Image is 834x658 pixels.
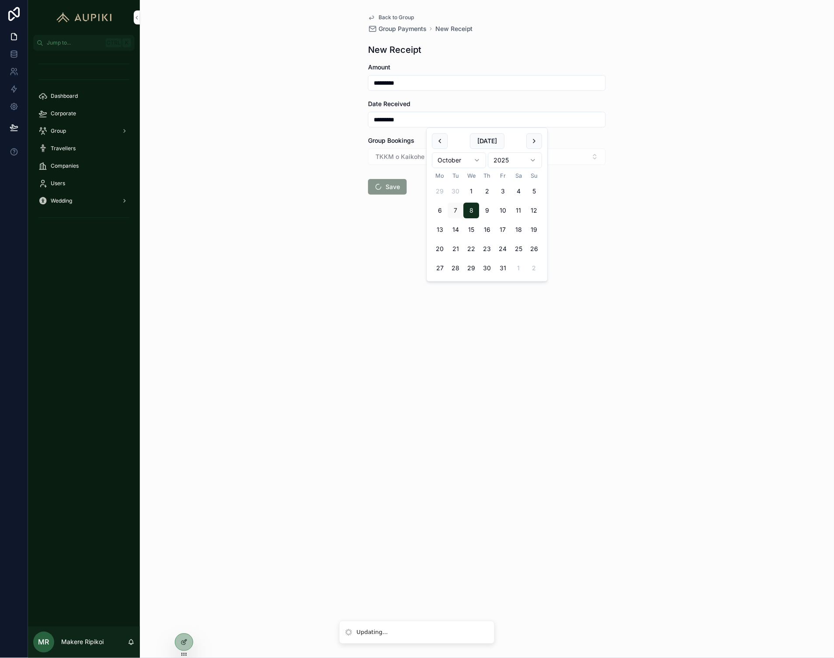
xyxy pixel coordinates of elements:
[470,133,504,149] button: [DATE]
[495,241,511,257] button: Friday, 24 October 2025
[464,222,480,238] button: Wednesday, 15 October 2025
[495,183,511,199] button: Friday, 3 October 2025
[495,222,511,238] button: Friday, 17 October 2025
[51,145,76,152] span: Travellers
[511,203,527,218] button: Saturday, 11 October 2025
[357,628,388,637] div: Updating...
[33,141,135,156] a: Travellers
[33,106,135,121] a: Corporate
[432,260,448,276] button: Monday, 27 October 2025
[527,241,542,257] button: Sunday, 26 October 2025
[464,183,480,199] button: Wednesday, 1 October 2025
[448,222,464,238] button: Tuesday, 14 October 2025
[527,172,542,180] th: Sunday
[527,183,542,199] button: Sunday, 5 October 2025
[432,222,448,238] button: Monday, 13 October 2025
[432,183,448,199] button: Monday, 29 September 2025
[368,137,414,144] span: Group Bookings
[33,123,135,139] a: Group
[51,180,65,187] span: Users
[480,172,495,180] th: Thursday
[51,93,78,100] span: Dashboard
[511,260,527,276] button: Saturday, 1 November 2025
[448,203,464,218] button: Today, Tuesday, 7 October 2025
[464,203,480,218] button: Wednesday, 8 October 2025, selected
[432,241,448,257] button: Monday, 20 October 2025
[432,172,448,180] th: Monday
[33,193,135,209] a: Wedding
[511,172,527,180] th: Saturday
[480,260,495,276] button: Thursday, 30 October 2025
[33,88,135,104] a: Dashboard
[448,260,464,276] button: Tuesday, 28 October 2025
[52,10,116,24] img: App logo
[448,241,464,257] button: Tuesday, 21 October 2025
[379,14,414,21] span: Back to Group
[33,35,135,51] button: Jump to...CtrlK
[495,172,511,180] th: Friday
[480,241,495,257] button: Thursday, 23 October 2025
[38,637,49,648] span: MR
[51,110,76,117] span: Corporate
[106,38,122,47] span: Ctrl
[47,39,102,46] span: Jump to...
[432,172,542,276] table: October 2025
[368,100,410,107] span: Date Received
[464,172,480,180] th: Wednesday
[51,162,79,169] span: Companies
[527,203,542,218] button: Sunday, 12 October 2025
[448,183,464,199] button: Tuesday, 30 September 2025
[33,176,135,191] a: Users
[511,183,527,199] button: Saturday, 4 October 2025
[495,203,511,218] button: Friday, 10 October 2025
[480,183,495,199] button: Thursday, 2 October 2025
[495,260,511,276] button: Friday, 31 October 2025
[33,158,135,174] a: Companies
[368,24,427,33] a: Group Payments
[368,44,421,56] h1: New Receipt
[527,222,542,238] button: Sunday, 19 October 2025
[432,203,448,218] button: Monday, 6 October 2025
[61,638,104,647] p: Makere Ripikoi
[464,260,480,276] button: Wednesday, 29 October 2025
[123,39,130,46] span: K
[435,24,473,33] a: New Receipt
[368,14,414,21] a: Back to Group
[511,241,527,257] button: Saturday, 25 October 2025
[480,203,495,218] button: Thursday, 9 October 2025
[28,51,140,236] div: scrollable content
[448,172,464,180] th: Tuesday
[480,222,495,238] button: Thursday, 16 October 2025
[379,24,427,33] span: Group Payments
[51,197,72,204] span: Wedding
[51,127,66,134] span: Group
[368,63,390,71] span: Amount
[511,222,527,238] button: Saturday, 18 October 2025
[464,241,480,257] button: Wednesday, 22 October 2025
[527,260,542,276] button: Sunday, 2 November 2025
